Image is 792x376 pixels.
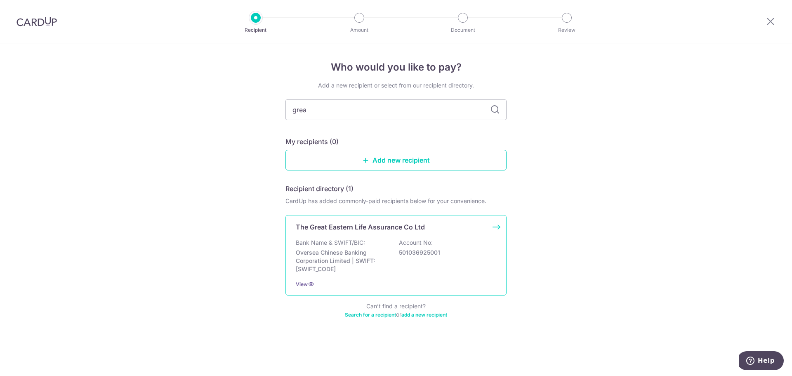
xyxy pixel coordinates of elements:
a: Search for a recipient [345,312,396,318]
p: Review [536,26,597,34]
div: CardUp has added commonly-paid recipients below for your convenience. [285,197,507,205]
p: Oversea Chinese Banking Corporation Limited | SWIFT: [SWIFT_CODE] [296,248,388,273]
p: The Great Eastern Life Assurance Co Ltd [296,222,425,232]
div: Add a new recipient or select from our recipient directory. [285,81,507,90]
p: 501036925001 [399,248,491,257]
p: Amount [329,26,390,34]
img: CardUp [16,17,57,26]
h4: Who would you like to pay? [285,60,507,75]
a: add a new recipient [401,312,447,318]
iframe: Opens a widget where you can find more information [739,351,784,372]
input: Search for any recipient here [285,99,507,120]
p: Recipient [225,26,286,34]
p: Bank Name & SWIFT/BIC: [296,239,365,247]
a: Add new recipient [285,150,507,170]
a: View [296,281,308,287]
p: Account No: [399,239,433,247]
div: Can’t find a recipient? or [285,302,507,319]
h5: My recipients (0) [285,137,339,147]
h5: Recipient directory (1) [285,184,354,194]
p: Document [432,26,493,34]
